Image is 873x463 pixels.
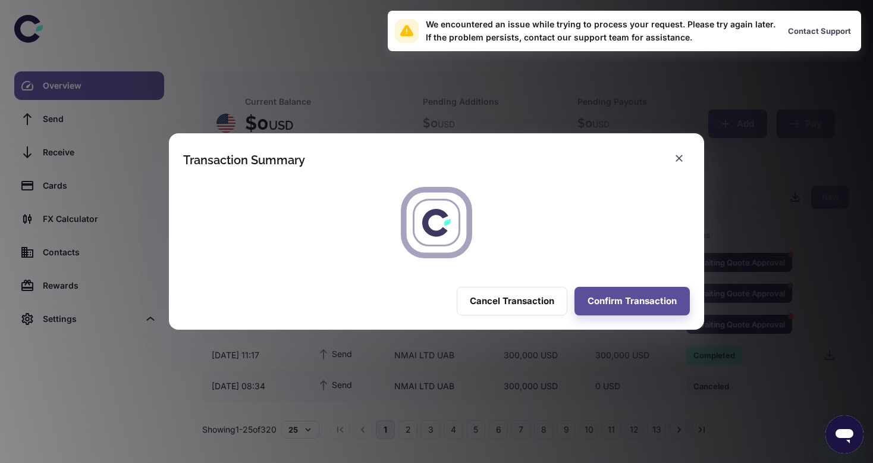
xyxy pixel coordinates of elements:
button: Contact Support [785,22,854,40]
button: Cancel Transaction [457,287,567,315]
button: Confirm Transaction [574,287,690,315]
div: Transaction Summary [183,153,305,167]
iframe: Button to launch messaging window, conversation in progress [825,415,863,453]
div: We encountered an issue while trying to process your request. Please try again later. If the prob... [426,18,775,44]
